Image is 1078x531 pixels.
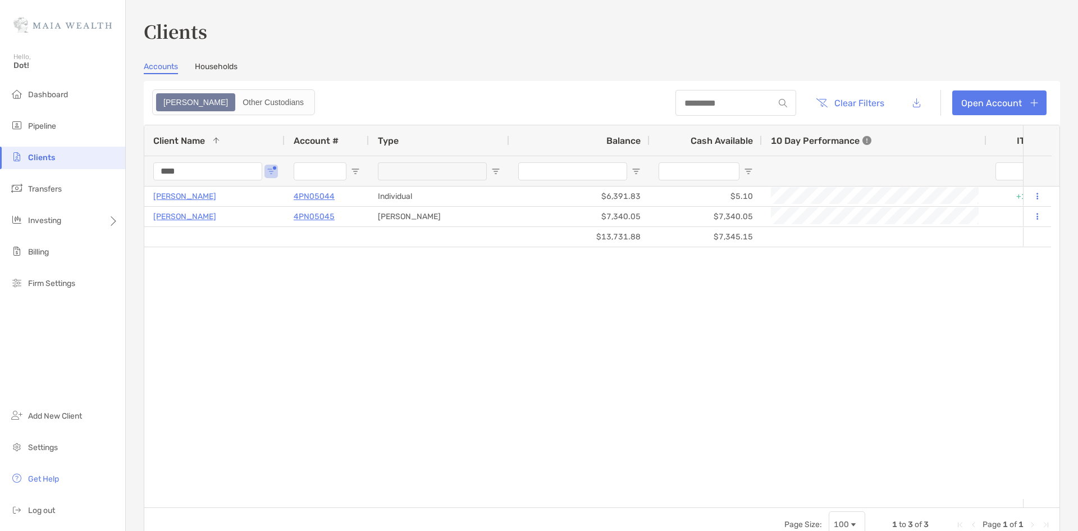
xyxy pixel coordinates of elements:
input: Balance Filter Input [518,162,627,180]
div: Individual [369,187,509,206]
div: ITD [1017,135,1045,146]
span: Get Help [28,474,59,484]
span: 3 [924,520,929,529]
div: $5.10 [650,187,762,206]
button: Open Filter Menu [267,167,276,176]
button: Open Filter Menu [351,167,360,176]
input: Account # Filter Input [294,162,346,180]
img: transfers icon [10,181,24,195]
span: 1 [1003,520,1008,529]
img: input icon [779,99,787,107]
input: Client Name Filter Input [153,162,262,180]
span: Account # [294,135,339,146]
div: segmented control [152,89,315,115]
div: +1.37% [986,187,1054,206]
button: Clear Filters [807,90,893,115]
button: Open Filter Menu [491,167,500,176]
div: $6,391.83 [509,187,650,206]
img: Zoe Logo [13,4,112,45]
div: 100 [834,520,849,529]
span: 1 [892,520,897,529]
img: billing icon [10,244,24,258]
div: [PERSON_NAME] [369,207,509,226]
span: to [899,520,906,529]
span: Clients [28,153,55,162]
div: Zoe [157,94,234,110]
span: Pipeline [28,121,56,131]
span: Log out [28,506,55,515]
span: Page [983,520,1001,529]
a: Accounts [144,62,178,74]
span: Cash Available [691,135,753,146]
img: clients icon [10,150,24,164]
span: Balance [606,135,641,146]
a: [PERSON_NAME] [153,210,216,224]
span: 1 [1018,520,1024,529]
div: Other Custodians [236,94,310,110]
img: investing icon [10,213,24,226]
div: $13,731.88 [509,227,650,247]
a: Open Account [952,90,1047,115]
img: pipeline icon [10,119,24,132]
a: [PERSON_NAME] [153,189,216,203]
a: 4PN05044 [294,189,335,203]
span: Settings [28,443,58,452]
img: dashboard icon [10,87,24,101]
div: 10 Day Performance [771,125,871,156]
input: ITD Filter Input [995,162,1031,180]
span: Transfers [28,184,62,194]
div: Next Page [1028,520,1037,529]
div: Previous Page [969,520,978,529]
div: $7,340.05 [509,207,650,226]
img: settings icon [10,440,24,453]
div: 0% [986,207,1054,226]
div: $7,340.05 [650,207,762,226]
img: get-help icon [10,471,24,485]
span: Billing [28,247,49,257]
a: 4PN05045 [294,210,335,224]
span: Investing [28,216,61,225]
span: Dashboard [28,90,68,99]
span: Dot! [13,61,118,70]
span: Client Name [153,135,205,146]
span: Type [378,135,399,146]
img: add_new_client icon [10,409,24,422]
span: 3 [908,520,913,529]
input: Cash Available Filter Input [659,162,739,180]
span: of [1010,520,1017,529]
div: First Page [956,520,965,529]
button: Open Filter Menu [632,167,641,176]
h3: Clients [144,18,1060,44]
div: $7,345.15 [650,227,762,247]
span: Firm Settings [28,279,75,288]
div: Last Page [1042,520,1050,529]
a: Households [195,62,237,74]
div: Page Size: [784,520,822,529]
img: firm-settings icon [10,276,24,289]
button: Open Filter Menu [744,167,753,176]
span: Add New Client [28,411,82,421]
img: logout icon [10,503,24,516]
span: of [915,520,922,529]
